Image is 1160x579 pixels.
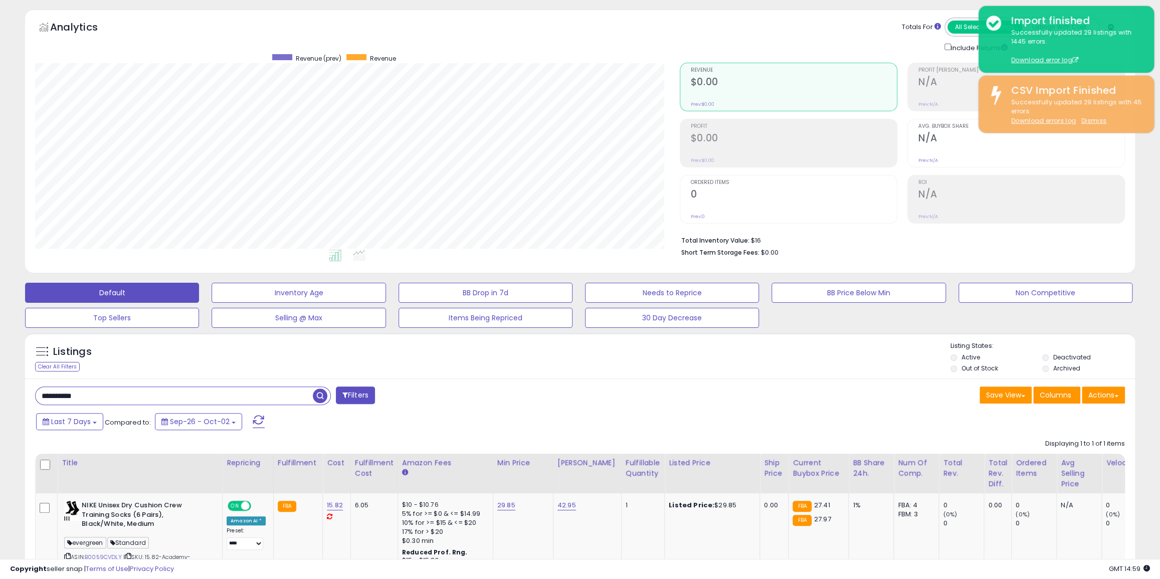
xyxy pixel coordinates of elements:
span: Revenue (prev) [296,54,341,63]
div: 10% for >= $15 & <= $20 [402,518,485,527]
label: Out of Stock [961,364,998,372]
div: Import finished [1004,14,1146,28]
button: Top Sellers [25,308,199,328]
div: 0 [943,519,984,528]
span: Revenue [691,68,897,73]
small: FBA [278,501,296,512]
span: Columns [1040,390,1071,400]
button: Selling @ Max [212,308,385,328]
h2: $0.00 [691,132,897,146]
span: OFF [250,502,266,510]
small: FBA [793,501,811,512]
strong: Copyright [10,564,47,573]
a: Terms of Use [86,564,128,573]
div: 0 [1106,519,1146,528]
button: Items Being Repriced [399,308,572,328]
button: Filters [336,387,375,404]
button: All Selected Listings [947,21,1022,34]
div: Successfully updated 29 listings with 45 errors. [1004,98,1146,126]
div: Ship Price [764,458,784,479]
span: Avg. Buybox Share [918,124,1124,129]
div: Current Buybox Price [793,458,844,479]
div: 0 [943,501,984,510]
p: Listing States: [950,341,1135,351]
b: Listed Price: [669,500,714,510]
span: | SKU: 15.82-Academy-20210714-B0059CVDLY -8 [64,553,190,568]
span: ROI [918,180,1124,185]
div: Avg Selling Price [1061,458,1097,489]
small: (0%) [943,510,957,518]
u: Dismiss [1081,116,1106,125]
div: Successfully updated 29 listings with 1445 errors. [1004,28,1146,65]
span: 27.41 [814,500,830,510]
button: Default [25,283,199,303]
div: Amazon Fees [402,458,489,468]
a: 42.95 [557,500,576,510]
div: 0 [1016,519,1056,528]
small: FBA [793,515,811,526]
div: Amazon AI * [227,516,266,525]
div: $0.30 min [402,536,485,545]
b: Total Inventory Value: [681,236,749,245]
span: Sep-26 - Oct-02 [170,417,230,427]
button: BB Price Below Min [771,283,945,303]
span: Profit [691,124,897,129]
div: Include Returns [937,42,1020,53]
button: Actions [1082,387,1125,404]
a: 29.85 [497,500,515,510]
div: Ordered Items [1016,458,1052,479]
small: (0%) [1106,510,1120,518]
div: [PERSON_NAME] [557,458,617,468]
div: Displaying 1 to 1 of 1 items [1045,439,1125,449]
a: B0059CVDLY [85,553,122,561]
div: $15 - $15.83 [402,556,485,565]
span: ON [229,502,241,510]
div: Min Price [497,458,549,468]
div: Listed Price [669,458,755,468]
small: Prev: 0 [691,214,705,220]
div: Preset: [227,527,266,550]
div: 17% for > $20 [402,527,485,536]
span: Profit [PERSON_NAME] [918,68,1124,73]
div: Title [62,458,218,468]
b: NIKE Unisex Dry Cushion Crew Training Socks (6 Pairs), Black/White, Medium [82,501,204,531]
button: Columns [1033,387,1080,404]
div: BB Share 24h. [853,458,889,479]
a: Download errors log [1011,116,1076,125]
label: Archived [1053,364,1080,372]
label: Deactivated [1053,353,1091,361]
div: 6.05 [355,501,390,510]
div: $10 - $10.76 [402,501,485,509]
div: Total Rev. [943,458,980,479]
li: $16 [681,234,1117,246]
div: CSV Import Finished [1004,83,1146,98]
span: Ordered Items [691,180,897,185]
a: 15.82 [327,500,343,510]
div: FBM: 3 [898,510,931,519]
span: Revenue [370,54,396,63]
div: Fulfillment Cost [355,458,394,479]
h2: $0.00 [691,76,897,90]
span: Last 7 Days [51,417,91,427]
b: Short Term Storage Fees: [681,248,759,257]
span: 27.97 [814,514,831,524]
span: evergreen [64,537,106,548]
div: $29.85 [669,501,752,510]
button: Last 7 Days [36,413,103,430]
div: 0.00 [764,501,781,510]
h5: Analytics [50,20,117,37]
img: 31FsQmHPrRL._SL40_.jpg [64,501,79,521]
div: Num of Comp. [898,458,934,479]
a: Download error log [1011,56,1078,64]
div: Fulfillment [278,458,318,468]
div: seller snap | | [10,564,174,574]
div: 0 [1016,501,1056,510]
div: 1% [853,501,886,510]
div: Fulfillable Quantity [626,458,660,479]
div: Repricing [227,458,269,468]
h5: Listings [53,345,92,359]
button: BB Drop in 7d [399,283,572,303]
span: Standard [107,537,149,548]
h2: N/A [918,132,1124,146]
label: Active [961,353,980,361]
